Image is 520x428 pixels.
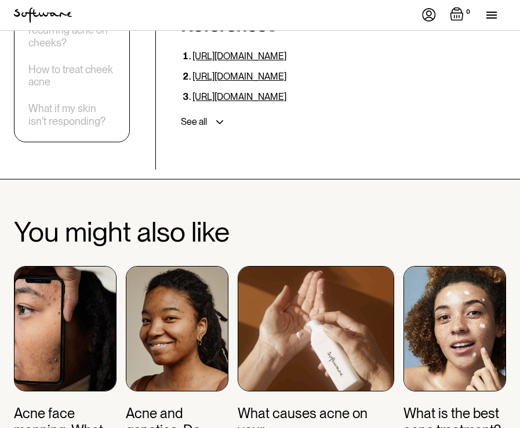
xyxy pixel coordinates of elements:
[192,91,286,102] a: [URL][DOMAIN_NAME]
[14,217,506,247] h2: You might also like
[464,7,472,17] div: 0
[192,51,286,62] a: [URL][DOMAIN_NAME]
[28,102,115,127] a: What if my skin isn't responding?
[14,8,72,23] a: home
[450,7,472,23] a: Open empty cart
[14,8,72,23] img: Software Logo
[181,116,207,128] div: See all
[192,71,286,82] a: [URL][DOMAIN_NAME]
[28,63,115,88] a: How to treat cheek acne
